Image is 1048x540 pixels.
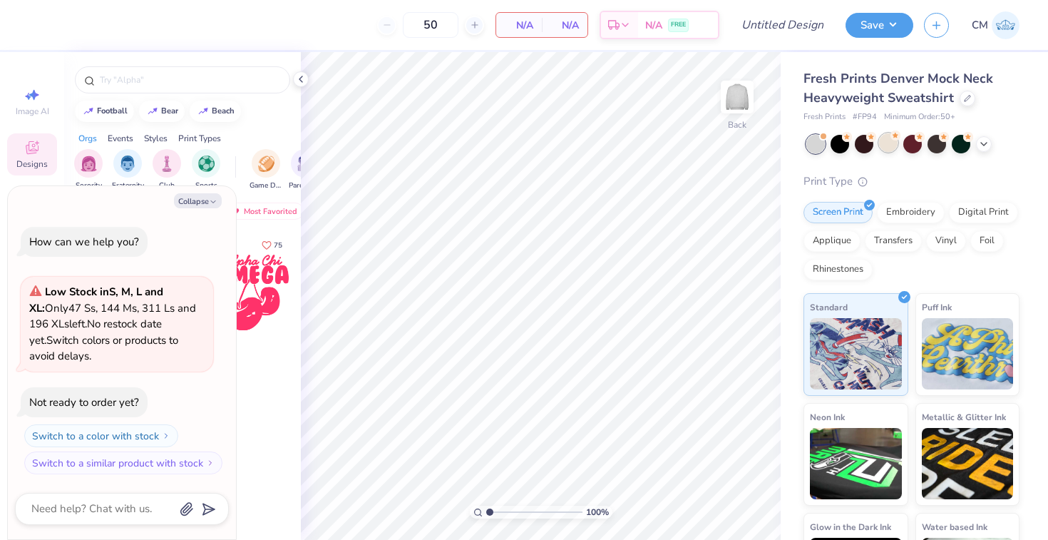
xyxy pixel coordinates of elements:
span: Puff Ink [922,300,952,315]
img: Switch to a similar product with stock [206,459,215,467]
button: Like [255,235,289,255]
div: beach [212,107,235,115]
button: filter button [289,149,322,191]
img: Switch to a color with stock [162,432,170,440]
img: Puff Ink [922,318,1014,389]
div: Digital Print [949,202,1018,223]
span: Designs [16,158,48,170]
div: filter for Sports [192,149,220,191]
div: filter for Game Day [250,149,282,191]
span: Game Day [250,180,282,191]
span: Water based Ink [922,519,987,534]
div: Back [728,118,746,131]
span: Minimum Order: 50 + [884,111,955,123]
img: Neon Ink [810,428,902,499]
span: 75 [274,242,282,249]
img: Chloe Murlin [992,11,1019,39]
span: Parent's Weekend [289,180,322,191]
span: Standard [810,300,848,315]
img: Fraternity Image [120,156,135,172]
span: Metallic & Glitter Ink [922,409,1006,424]
img: Sports Image [198,156,215,172]
img: Metallic & Glitter Ink [922,428,1014,499]
span: CM [972,17,988,34]
button: beach [190,101,241,122]
button: filter button [192,149,220,191]
input: – – [403,12,458,38]
button: football [75,101,134,122]
img: Club Image [159,156,175,172]
span: N/A [645,18,662,33]
button: Save [846,13,913,38]
div: filter for Sorority [74,149,103,191]
div: Events [108,132,133,145]
div: Most Favorited [223,203,304,220]
div: Rhinestones [803,259,873,280]
button: bear [139,101,185,122]
div: Print Type [803,173,1019,190]
div: How can we help you? [29,235,139,249]
div: Orgs [78,132,97,145]
button: filter button [74,149,103,191]
button: Collapse [174,193,222,208]
div: filter for Parent's Weekend [289,149,322,191]
img: trend_line.gif [147,107,158,116]
div: filter for Fraternity [112,149,144,191]
span: Fresh Prints Denver Mock Neck Heavyweight Sweatshirt [803,70,993,106]
img: Standard [810,318,902,389]
div: Not ready to order yet? [29,395,139,409]
span: Only 47 Ss, 144 Ms, 311 Ls and 196 XLs left. Switch colors or products to avoid delays. [29,285,196,363]
span: FREE [671,20,686,30]
a: CM [972,11,1019,39]
img: Sorority Image [81,156,97,172]
strong: Low Stock in S, M, L and XL : [29,285,163,315]
input: Try "Alpha" [98,73,281,87]
span: 100 % [586,506,609,519]
button: filter button [112,149,144,191]
div: football [97,107,128,115]
span: Club [159,180,175,191]
button: Switch to a similar product with stock [24,452,222,474]
div: Styles [144,132,168,145]
button: filter button [250,149,282,191]
img: Parent's Weekend Image [297,156,314,172]
img: trend_line.gif [83,107,94,116]
span: Neon Ink [810,409,845,424]
span: Fresh Prints [803,111,846,123]
img: Game Day Image [258,156,274,172]
div: filter for Club [153,149,181,191]
img: Back [723,83,751,111]
span: Sorority [76,180,102,191]
span: N/A [505,18,533,33]
div: Screen Print [803,202,873,223]
span: No restock date yet. [29,317,162,347]
div: bear [161,107,178,115]
span: Glow in the Dark Ink [810,519,891,534]
span: N/A [550,18,579,33]
div: Foil [970,230,1004,252]
span: Fraternity [112,180,144,191]
span: # FP94 [853,111,877,123]
button: filter button [153,149,181,191]
img: trend_line.gif [197,107,209,116]
button: Switch to a color with stock [24,424,178,447]
div: Transfers [865,230,922,252]
span: Sports [195,180,217,191]
div: Embroidery [877,202,945,223]
span: Image AI [16,106,49,117]
div: Vinyl [926,230,966,252]
input: Untitled Design [730,11,835,39]
div: Print Types [178,132,221,145]
div: Applique [803,230,861,252]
